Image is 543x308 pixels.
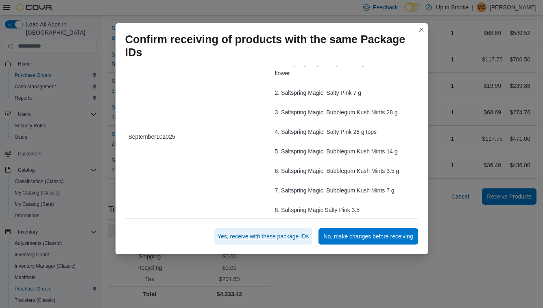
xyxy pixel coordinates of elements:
div: 3. Saltspring Magic: Bubblegum Kush Mints 28 g [275,107,415,117]
div: 2. Saltspring Magic: Salty Pink 7 g [275,88,415,98]
span: No, make changes before receiving [323,232,413,240]
div: 1. Saltspring Magic: Salty Pink 14 g hand trimmed flower [275,59,415,78]
button: Yes, receive with these package IDs [214,228,312,245]
div: 5. Saltspring Magic: Bubblegum Kush Mints 14 g [275,146,415,156]
div: 4. Saltspring Magic: Salty Pink 28 g tops [275,127,415,137]
span: Yes, receive with these package IDs [218,232,309,240]
span: September102025 [129,132,175,142]
div: 7. Saltspring Magic: Bubblegum Kush Mints 7 g [275,186,415,195]
div: 8. Saltspring Magic Salty Pink 3.5 [275,205,415,215]
div: 6. Saltspring Magic: Bubblegum Kush Mints 3.5 g [275,166,415,176]
h1: Confirm receiving of products with the same Package IDs [125,33,412,59]
button: No, make changes before receiving [318,228,418,245]
button: Closes this modal window [417,25,426,35]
